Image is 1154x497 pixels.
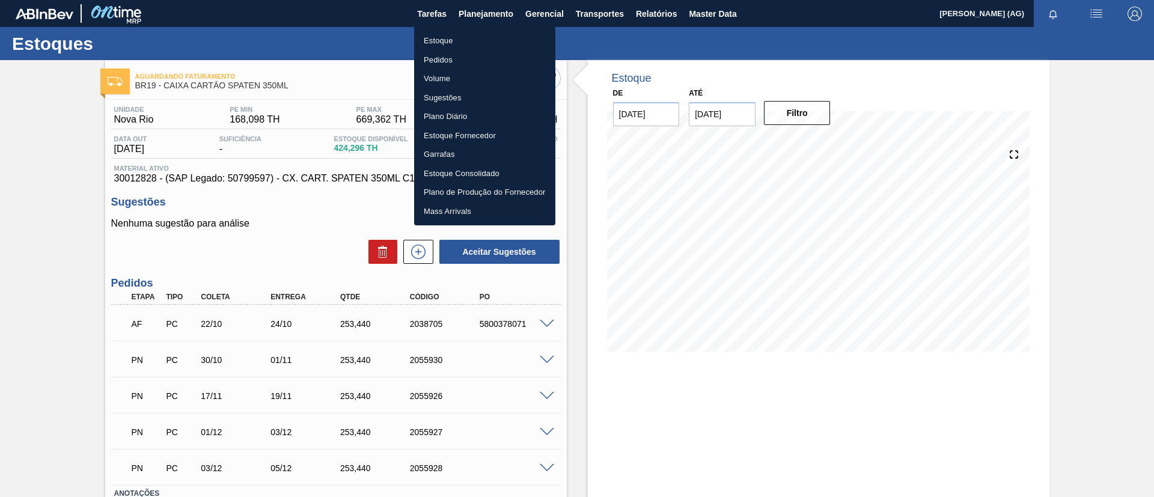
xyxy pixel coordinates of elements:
[414,107,555,126] a: Plano Diário
[414,164,555,183] a: Estoque Consolidado
[414,145,555,164] a: Garrafas
[414,126,555,145] a: Estoque Fornecedor
[414,50,555,70] a: Pedidos
[414,202,555,221] a: Mass Arrivals
[414,69,555,88] a: Volume
[414,31,555,50] a: Estoque
[414,183,555,202] a: Plano de Produção do Fornecedor
[414,88,555,108] a: Sugestões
